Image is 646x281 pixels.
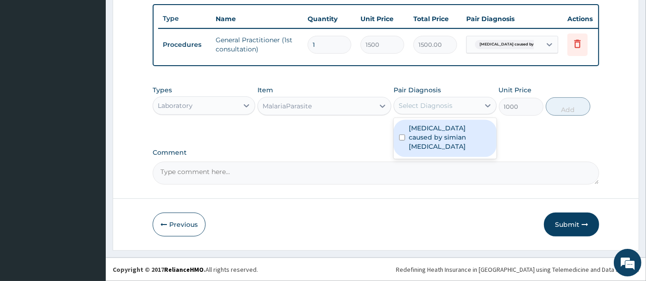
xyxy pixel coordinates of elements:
div: Chat with us now [48,51,154,63]
button: Submit [544,213,599,236]
th: Quantity [303,10,356,28]
th: Type [158,10,211,27]
strong: Copyright © 2017 . [113,265,206,274]
td: Procedures [158,36,211,53]
label: Unit Price [499,85,532,95]
label: Pair Diagnosis [394,85,441,95]
th: Unit Price [356,10,409,28]
div: Laboratory [158,101,193,110]
div: Minimize live chat window [151,5,173,27]
th: Name [211,10,303,28]
label: Item [257,85,273,95]
div: Redefining Heath Insurance in [GEOGRAPHIC_DATA] using Telemedicine and Data Science! [396,265,639,274]
div: Select Diagnosis [399,101,452,110]
label: Types [153,86,172,94]
td: General Practitioner (1st consultation) [211,31,303,58]
button: Previous [153,213,206,236]
span: We're online! [53,83,127,175]
a: RelianceHMO [164,265,204,274]
th: Pair Diagnosis [462,10,563,28]
footer: All rights reserved. [106,258,646,281]
button: Add [546,97,590,116]
label: [MEDICAL_DATA] caused by simian [MEDICAL_DATA] [409,124,491,151]
label: Comment [153,149,600,157]
textarea: Type your message and hit 'Enter' [5,185,175,217]
th: Total Price [409,10,462,28]
div: MalariaParasite [263,101,312,111]
span: [MEDICAL_DATA] caused by [PERSON_NAME]... [475,40,574,49]
th: Actions [563,10,609,28]
img: d_794563401_company_1708531726252_794563401 [17,46,37,69]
